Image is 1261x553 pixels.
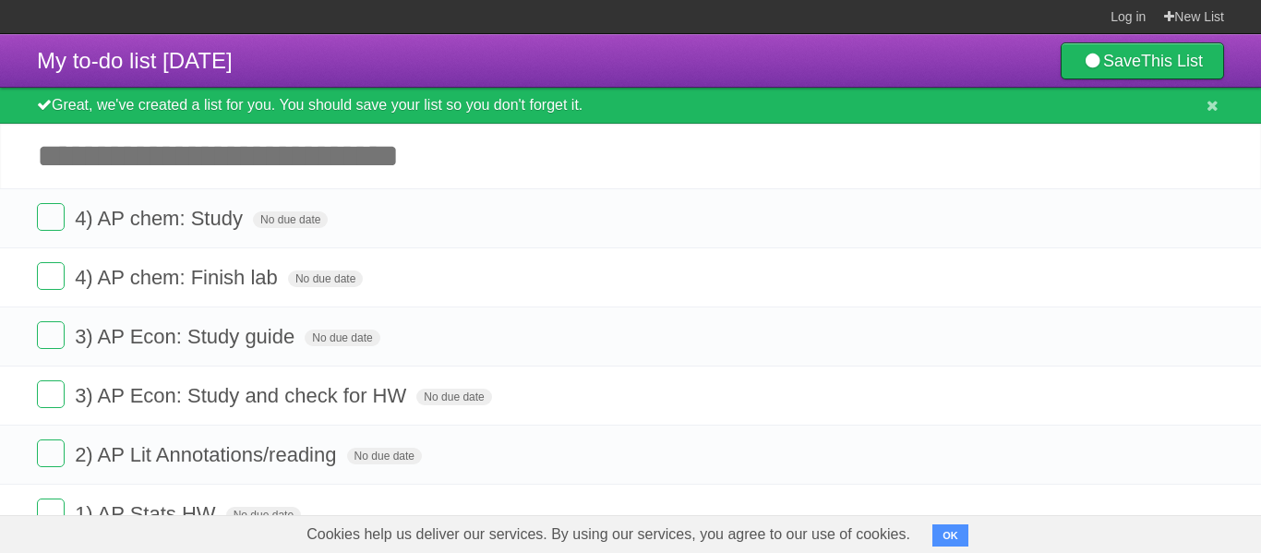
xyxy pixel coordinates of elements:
[416,389,491,405] span: No due date
[932,524,968,547] button: OK
[37,262,65,290] label: Done
[288,516,929,553] span: Cookies help us deliver our services. By using our services, you agree to our use of cookies.
[75,325,299,348] span: 3) AP Econ: Study guide
[37,380,65,408] label: Done
[75,384,411,407] span: 3) AP Econ: Study and check for HW
[75,443,341,466] span: 2) AP Lit Annotations/reading
[37,48,233,73] span: My to-do list [DATE]
[37,203,65,231] label: Done
[253,211,328,228] span: No due date
[37,321,65,349] label: Done
[1141,52,1203,70] b: This List
[75,502,220,525] span: 1) AP Stats HW
[347,448,422,464] span: No due date
[37,499,65,526] label: Done
[75,266,282,289] span: 4) AP chem: Finish lab
[1061,42,1224,79] a: SaveThis List
[37,439,65,467] label: Done
[226,507,301,523] span: No due date
[75,207,247,230] span: 4) AP chem: Study
[288,270,363,287] span: No due date
[305,330,379,346] span: No due date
